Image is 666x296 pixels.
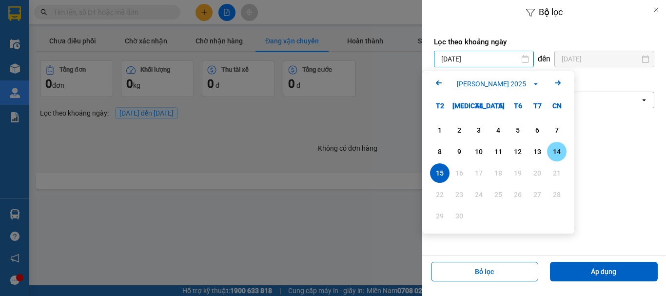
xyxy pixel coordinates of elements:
div: 19 [511,167,525,179]
div: Not available. Thứ Ba, tháng 09 23 2025. [450,185,469,204]
div: 1 [433,124,447,136]
input: Select a date. [434,51,533,67]
div: Selected. Thứ Hai, tháng 09 15 2025. It's available. [430,163,450,183]
div: Choose Thứ Bảy, tháng 09 13 2025. It's available. [528,142,547,161]
div: đến [534,54,554,64]
div: T5 [489,96,508,116]
div: Not available. Thứ Sáu, tháng 09 19 2025. [508,163,528,183]
div: 2 [452,124,466,136]
div: Choose Thứ Năm, tháng 09 11 2025. It's available. [489,142,508,161]
div: Not available. Thứ Bảy, tháng 09 20 2025. [528,163,547,183]
div: T7 [528,96,547,116]
div: Choose Thứ Ba, tháng 09 9 2025. It's available. [450,142,469,161]
div: Not available. Thứ Ba, tháng 09 16 2025. [450,163,469,183]
div: 27 [530,189,544,200]
div: Choose Thứ Bảy, tháng 09 6 2025. It's available. [528,120,547,140]
div: Choose Chủ Nhật, tháng 09 7 2025. It's available. [547,120,567,140]
div: Not available. Thứ Năm, tháng 09 18 2025. [489,163,508,183]
div: Choose Thứ Tư, tháng 09 10 2025. It's available. [469,142,489,161]
div: 20 [530,167,544,179]
div: 29 [433,210,447,222]
label: Lọc theo khoảng ngày [434,37,654,47]
button: Bỏ lọc [431,262,539,281]
div: Not available. Thứ Ba, tháng 09 30 2025. [450,206,469,226]
div: Choose Thứ Sáu, tháng 09 12 2025. It's available. [508,142,528,161]
input: Select a date. [555,51,654,67]
div: Not available. Thứ Tư, tháng 09 24 2025. [469,185,489,204]
div: T6 [508,96,528,116]
div: 10 [472,146,486,158]
div: 6 [530,124,544,136]
div: 7 [550,124,564,136]
svg: Arrow Right [552,77,564,89]
div: Choose Thứ Hai, tháng 09 1 2025. It's available. [430,120,450,140]
button: Next month. [552,77,564,90]
div: 8 [433,146,447,158]
div: 25 [491,189,505,200]
svg: Arrow Left [433,77,445,89]
div: 3 [472,124,486,136]
div: T4 [469,96,489,116]
div: Choose Chủ Nhật, tháng 09 14 2025. It's available. [547,142,567,161]
span: Bộ lọc [539,7,563,17]
div: Not available. Thứ Hai, tháng 09 29 2025. [430,206,450,226]
div: 14 [550,146,564,158]
div: [MEDICAL_DATA] [450,96,469,116]
div: 11 [491,146,505,158]
div: Choose Thứ Ba, tháng 09 2 2025. It's available. [450,120,469,140]
div: Not available. Thứ Sáu, tháng 09 26 2025. [508,185,528,204]
button: Áp dụng [550,262,658,281]
div: 22 [433,189,447,200]
div: T2 [430,96,450,116]
div: Not available. Chủ Nhật, tháng 09 28 2025. [547,185,567,204]
div: 30 [452,210,466,222]
div: Not available. Thứ Năm, tháng 09 25 2025. [489,185,508,204]
div: 16 [452,167,466,179]
div: 21 [550,167,564,179]
div: Choose Thứ Tư, tháng 09 3 2025. It's available. [469,120,489,140]
div: 15 [433,167,447,179]
div: 9 [452,146,466,158]
div: 13 [530,146,544,158]
div: Not available. Chủ Nhật, tháng 09 21 2025. [547,163,567,183]
div: 17 [472,167,486,179]
div: 26 [511,189,525,200]
div: Choose Thứ Hai, tháng 09 8 2025. It's available. [430,142,450,161]
div: 23 [452,189,466,200]
div: 12 [511,146,525,158]
div: 24 [472,189,486,200]
div: 4 [491,124,505,136]
svg: open [640,96,648,104]
button: Previous month. [433,77,445,90]
div: Calendar. [422,71,574,234]
div: Not available. Thứ Bảy, tháng 09 27 2025. [528,185,547,204]
div: Not available. Thứ Tư, tháng 09 17 2025. [469,163,489,183]
div: Not available. Thứ Hai, tháng 09 22 2025. [430,185,450,204]
div: 18 [491,167,505,179]
div: Choose Thứ Sáu, tháng 09 5 2025. It's available. [508,120,528,140]
div: 28 [550,189,564,200]
button: [PERSON_NAME] 2025 [454,79,543,89]
div: Choose Thứ Năm, tháng 09 4 2025. It's available. [489,120,508,140]
div: CN [547,96,567,116]
div: 5 [511,124,525,136]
